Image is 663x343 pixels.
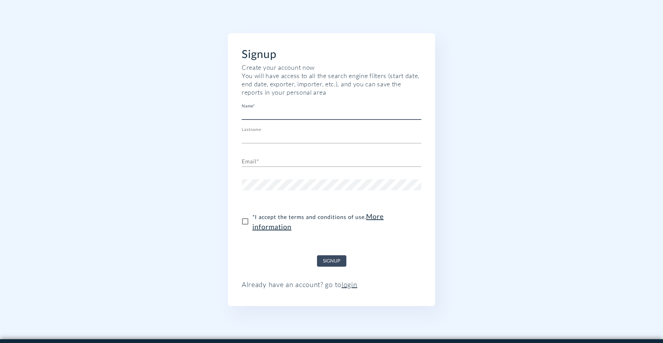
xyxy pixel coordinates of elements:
p: Create your account now [242,63,421,72]
a: login [342,280,357,289]
button: Signup [317,255,346,267]
span: Signup [323,257,340,265]
label: Name* [242,104,255,108]
h2: Signup [242,47,421,60]
span: * I accept the terms and conditions of use . [252,211,416,232]
label: Lastname [242,127,261,132]
p: Already have an account? go to [242,280,421,289]
p: You will have access to all the search engine filters (start date, end date, exporter, importer, ... [242,72,421,96]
